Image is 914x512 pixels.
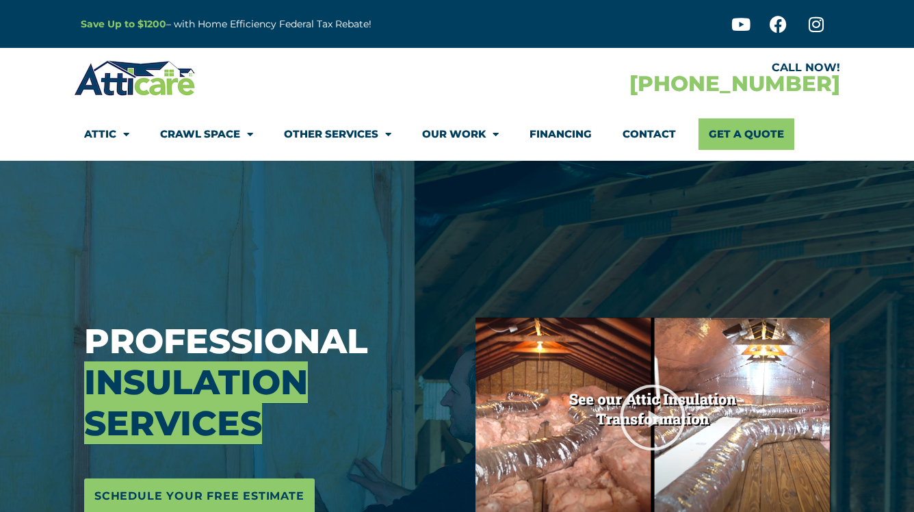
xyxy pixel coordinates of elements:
[81,18,166,30] a: Save Up to $1200
[618,383,687,452] div: Play Video
[698,118,794,150] a: Get A Quote
[84,118,830,150] nav: Menu
[81,16,524,32] p: – with Home Efficiency Federal Tax Rebate!
[623,118,676,150] a: Contact
[84,118,129,150] a: Attic
[94,485,304,507] span: Schedule Your Free Estimate
[284,118,391,150] a: Other Services
[84,321,455,444] h3: Professional
[84,361,308,444] span: Insulation Services
[530,118,592,150] a: Financing
[422,118,499,150] a: Our Work
[160,118,253,150] a: Crawl Space
[457,62,840,73] div: CALL NOW!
